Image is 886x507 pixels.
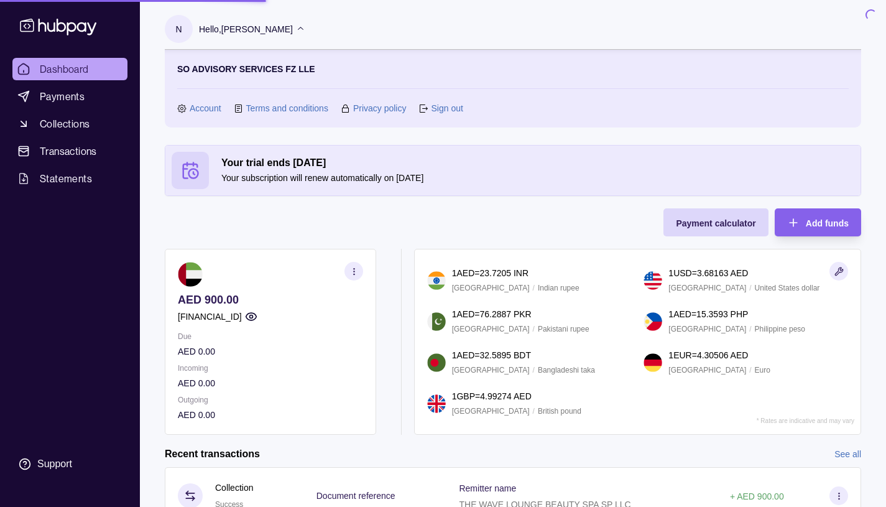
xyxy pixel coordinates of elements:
p: 1 EUR = 4.30506 AED [668,348,748,362]
h2: Recent transactions [165,447,260,461]
p: British pound [538,404,581,418]
p: SO ADVISORY SERVICES FZ LLE [177,62,315,76]
p: [GEOGRAPHIC_DATA] [452,322,530,336]
span: Transactions [40,144,97,159]
p: / [533,281,535,295]
img: bd [427,353,446,372]
p: Hello, [PERSON_NAME] [199,22,293,36]
p: Your subscription will renew automatically on [DATE] [221,171,854,185]
p: AED 0.00 [178,408,363,422]
p: * Rates are indicative and may vary [757,417,854,424]
img: pk [427,312,446,331]
p: 1 USD = 3.68163 AED [668,266,748,280]
p: United States dollar [755,281,820,295]
img: in [427,271,446,290]
a: See all [834,447,861,461]
p: N [175,22,182,36]
img: gb [427,394,446,413]
p: [GEOGRAPHIC_DATA] [668,322,746,336]
p: / [533,404,535,418]
p: [GEOGRAPHIC_DATA] [452,404,530,418]
p: [FINANCIAL_ID] [178,310,242,323]
span: Statements [40,171,92,186]
p: Bangladeshi taka [538,363,595,377]
a: Privacy policy [353,101,407,115]
p: + AED 900.00 [730,491,784,501]
p: Philippine peso [755,322,805,336]
img: us [644,271,662,290]
p: Outgoing [178,393,363,407]
p: [GEOGRAPHIC_DATA] [452,281,530,295]
p: / [749,363,751,377]
p: [GEOGRAPHIC_DATA] [668,363,746,377]
a: Support [12,451,127,477]
p: Due [178,330,363,343]
span: Dashboard [40,62,89,77]
p: Indian rupee [538,281,579,295]
p: Pakistani rupee [538,322,589,336]
span: Collections [40,116,90,131]
p: 1 GBP = 4.99274 AED [452,389,532,403]
img: ae [178,262,203,287]
p: / [533,363,535,377]
a: Terms and conditions [246,101,328,115]
p: / [533,322,535,336]
a: Statements [12,167,127,190]
button: Add funds [775,208,861,236]
a: Transactions [12,140,127,162]
p: AED 0.00 [178,376,363,390]
span: Add funds [806,218,849,228]
p: / [749,322,751,336]
p: / [749,281,751,295]
p: Euro [755,363,770,377]
a: Dashboard [12,58,127,80]
span: Payment calculator [676,218,755,228]
p: AED 900.00 [178,293,363,307]
p: AED 0.00 [178,345,363,358]
button: Payment calculator [663,208,768,236]
h2: Your trial ends [DATE] [221,156,854,170]
a: Account [190,101,221,115]
p: Document reference [316,491,395,501]
a: Collections [12,113,127,135]
p: 1 AED = 76.2887 PKR [452,307,532,321]
div: Support [37,457,72,471]
p: Incoming [178,361,363,375]
p: Remitter name [459,483,516,493]
p: [GEOGRAPHIC_DATA] [668,281,746,295]
a: Sign out [431,101,463,115]
p: 1 AED = 15.3593 PHP [668,307,748,321]
p: 1 AED = 32.5895 BDT [452,348,531,362]
p: Collection [215,481,253,495]
p: [GEOGRAPHIC_DATA] [452,363,530,377]
p: 1 AED = 23.7205 INR [452,266,528,280]
img: ph [644,312,662,331]
span: Payments [40,89,85,104]
img: de [644,353,662,372]
a: Payments [12,85,127,108]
